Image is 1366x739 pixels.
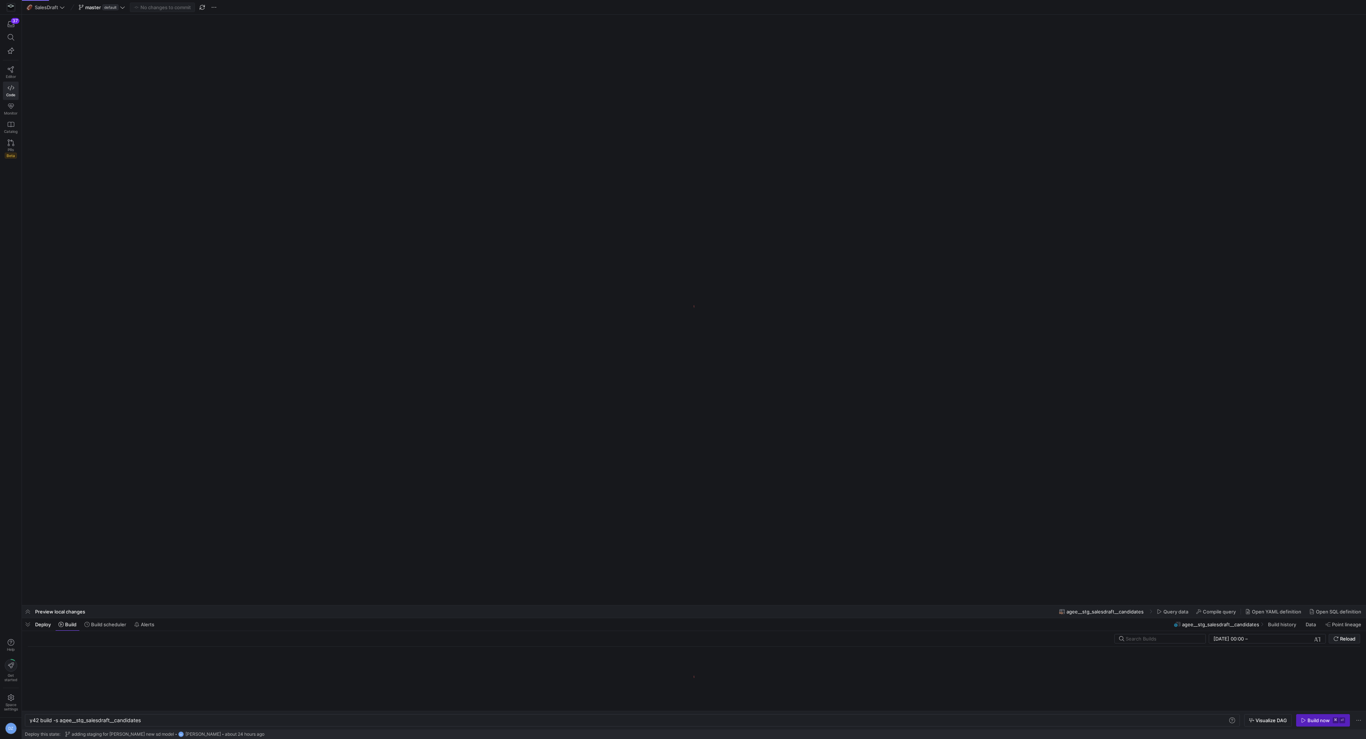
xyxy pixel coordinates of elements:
[1193,605,1239,618] button: Compile query
[4,129,18,134] span: Catalog
[1245,636,1248,642] span: –
[27,5,32,10] span: 🏈
[1256,717,1287,723] span: Visualize DAG
[225,732,264,737] span: about 24 hours ago
[1213,636,1244,642] input: Start datetime
[25,3,67,12] button: 🏈SalesDraft
[1126,636,1200,642] input: Search Builds
[3,1,19,14] a: https://storage.googleapis.com/y42-prod-data-exchange/images/Yf2Qvegn13xqq0DljGMI0l8d5Zqtiw36EXr8...
[91,622,126,627] span: Build scheduler
[1242,605,1305,618] button: Open YAML definition
[3,721,19,736] button: DZ
[8,148,14,152] span: PRs
[63,729,266,739] button: adding staging for [PERSON_NAME] new sd modelDZ[PERSON_NAME]about 24 hours ago
[102,4,118,10] span: default
[1340,636,1355,642] span: Reload
[1182,622,1259,627] span: agee__stg_salesdraft__candidates
[1332,622,1361,627] span: Point lineage
[3,118,19,137] a: Catalog
[30,717,141,723] span: y42 build -s agee__stg_salesdraft__candidates
[1302,618,1321,631] button: Data
[35,622,51,627] span: Deploy
[3,691,19,714] a: Spacesettings
[3,656,19,685] button: Getstarted
[689,305,700,316] img: logo.gif
[6,647,15,652] span: Help
[1333,717,1339,723] kbd: ⌘
[1066,609,1144,615] span: agee__stg_salesdraft__candidates
[3,137,19,161] a: PRsBeta
[3,636,19,655] button: Help
[1154,605,1192,618] button: Query data
[35,609,85,615] span: Preview local changes
[1306,622,1316,627] span: Data
[85,4,101,10] span: master
[131,618,158,631] button: Alerts
[5,723,17,734] div: DZ
[1296,714,1350,727] button: Build now⌘⏎
[1163,609,1188,615] span: Query data
[1265,618,1301,631] button: Build history
[1329,634,1360,643] button: Reload
[1307,717,1330,723] div: Build now
[35,4,58,10] span: SalesDraft
[1244,714,1292,727] button: Visualize DAG
[55,618,80,631] button: Build
[1322,618,1365,631] button: Point lineage
[77,3,127,12] button: masterdefault
[1316,609,1361,615] span: Open SQL definition
[4,111,18,115] span: Monitor
[1203,609,1236,615] span: Compile query
[65,622,76,627] span: Build
[1306,605,1365,618] button: Open SQL definition
[141,622,154,627] span: Alerts
[1339,717,1345,723] kbd: ⏎
[1249,636,1297,642] input: End datetime
[3,82,19,100] a: Code
[689,675,700,686] img: logo.gif
[81,618,129,631] button: Build scheduler
[7,4,15,11] img: https://storage.googleapis.com/y42-prod-data-exchange/images/Yf2Qvegn13xqq0DljGMI0l8d5Zqtiw36EXr8...
[11,18,19,24] div: 37
[72,732,174,737] span: adding staging for [PERSON_NAME] new sd model
[3,18,19,31] button: 37
[4,702,18,711] span: Space settings
[3,63,19,82] a: Editor
[1252,609,1301,615] span: Open YAML definition
[6,74,16,79] span: Editor
[1268,622,1296,627] span: Build history
[3,100,19,118] a: Monitor
[25,732,60,737] span: Deploy this state:
[185,732,221,737] span: [PERSON_NAME]
[5,153,17,158] span: Beta
[178,731,184,737] div: DZ
[4,673,17,682] span: Get started
[6,93,15,97] span: Code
